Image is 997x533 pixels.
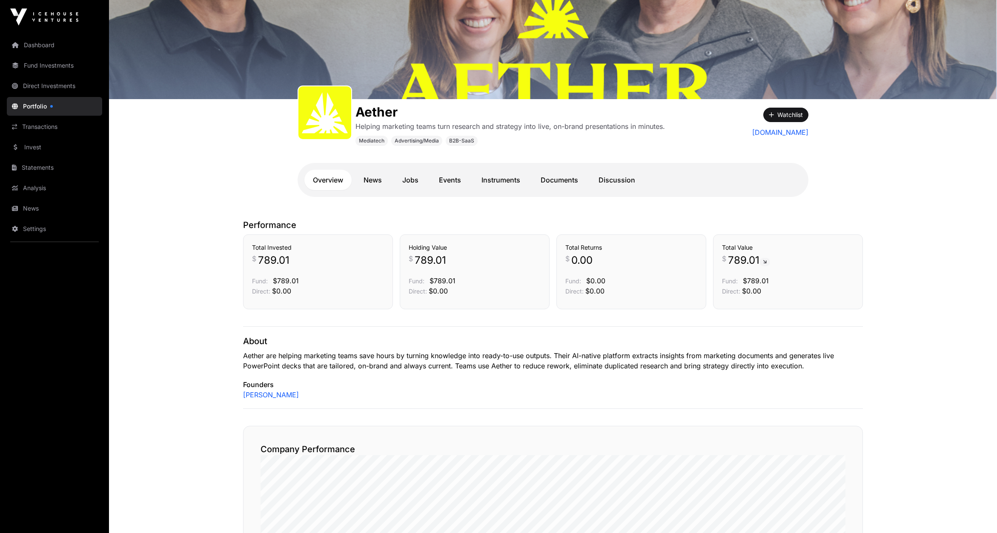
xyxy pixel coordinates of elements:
[722,243,854,252] h3: Total Value
[7,56,102,75] a: Fund Investments
[565,288,584,295] span: Direct:
[954,492,997,533] iframe: Chat Widget
[449,137,474,144] span: B2B-SaaS
[243,390,299,400] a: [PERSON_NAME]
[565,243,697,252] h3: Total Returns
[752,127,808,137] a: [DOMAIN_NAME]
[7,158,102,177] a: Statements
[722,288,740,295] span: Direct:
[429,287,448,295] span: $0.00
[585,287,605,295] span: $0.00
[743,276,769,285] span: $789.01
[252,277,268,285] span: Fund:
[273,276,299,285] span: $789.01
[722,277,738,285] span: Fund:
[7,117,102,136] a: Transactions
[302,90,348,136] img: Aether-Icon.svg
[415,254,446,267] span: 789.01
[409,288,427,295] span: Direct:
[304,170,352,190] a: Overview
[409,277,424,285] span: Fund:
[722,254,726,264] span: $
[7,36,102,54] a: Dashboard
[243,351,863,371] p: Aether are helping marketing teams save hours by turning knowledge into ready-to-use outputs. The...
[10,9,78,26] img: Icehouse Ventures Logo
[409,243,541,252] h3: Holding Value
[304,170,802,190] nav: Tabs
[742,287,761,295] span: $0.00
[565,254,570,264] span: $
[243,335,863,347] p: About
[252,254,256,264] span: $
[258,254,289,267] span: 789.01
[565,277,581,285] span: Fund:
[261,443,845,455] h2: Company Performance
[243,379,863,390] p: Founders
[409,254,413,264] span: $
[7,219,102,238] a: Settings
[252,243,384,252] h3: Total Invested
[394,170,427,190] a: Jobs
[7,77,102,95] a: Direct Investments
[243,219,863,231] p: Performance
[728,254,770,267] span: 789.01
[359,137,384,144] span: Mediatech
[571,254,593,267] span: 0.00
[430,276,456,285] span: $789.01
[7,97,102,116] a: Portfolio
[590,170,644,190] a: Discussion
[252,288,270,295] span: Direct:
[355,170,390,190] a: News
[7,179,102,197] a: Analysis
[430,170,470,190] a: Events
[355,104,665,120] h1: Aether
[7,199,102,218] a: News
[586,276,605,285] span: $0.00
[532,170,587,190] a: Documents
[7,138,102,157] a: Invest
[763,108,808,122] button: Watchlist
[355,121,665,131] p: Helping marketing teams turn research and strategy into live, on-brand presentations in minutes.
[272,287,291,295] span: $0.00
[395,137,439,144] span: Advertising/Media
[473,170,529,190] a: Instruments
